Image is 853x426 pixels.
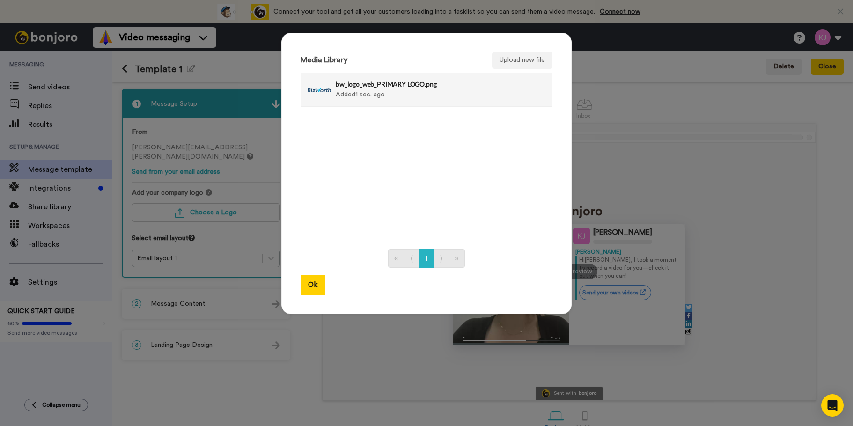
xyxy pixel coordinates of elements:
[404,249,419,268] a: Go to previous page
[821,394,844,417] div: Open Intercom Messenger
[449,249,465,268] a: Go to last page
[336,81,497,88] h4: bw_logo_web_PRIMARY LOGO.png
[388,249,404,268] a: Go to first page
[301,275,325,295] button: Ok
[492,52,552,69] button: Upload new file
[434,249,449,268] a: Go to next page
[336,78,497,102] div: Added 1 sec. ago
[419,249,434,268] a: Go to page number 1
[301,56,347,65] h3: Media Library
